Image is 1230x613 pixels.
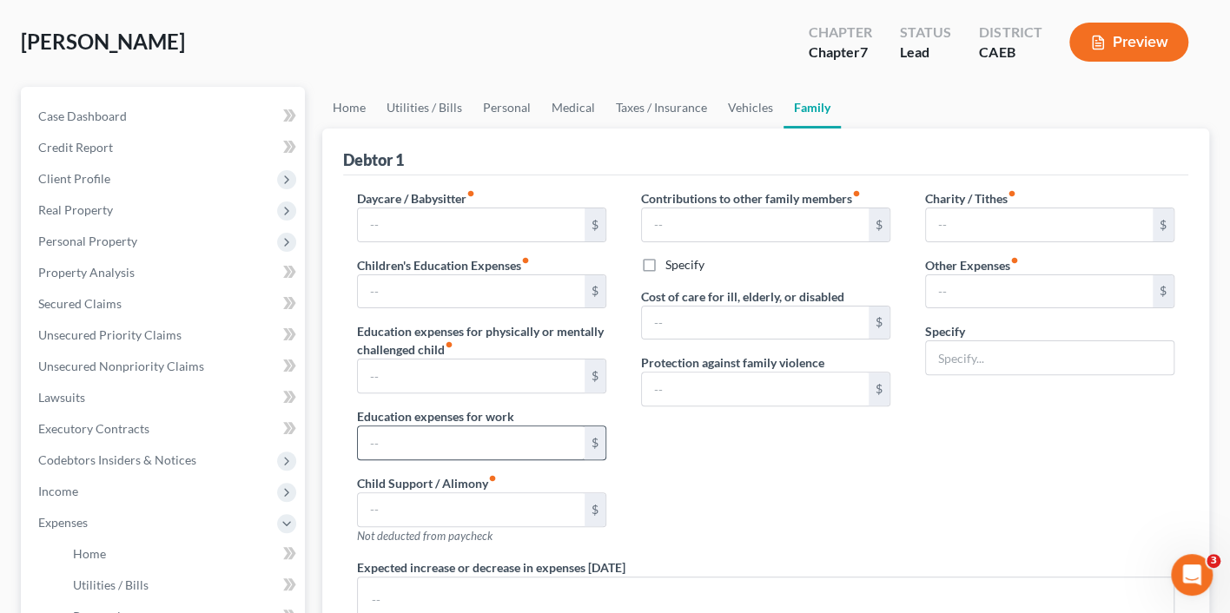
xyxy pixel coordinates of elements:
a: Lawsuits [24,382,305,413]
label: Specify [665,256,704,274]
span: [PERSON_NAME] [21,29,185,54]
label: Protection against family violence [641,353,824,372]
a: Taxes / Insurance [605,87,717,129]
span: 3 [1207,554,1220,568]
input: -- [642,208,869,241]
div: Chapter [809,43,872,63]
input: Specify... [926,341,1174,374]
span: Secured Claims [38,296,122,311]
label: Charity / Tithes [925,189,1016,208]
div: $ [869,208,889,241]
a: Executory Contracts [24,413,305,445]
div: $ [869,306,889,339]
label: Children's Education Expenses [357,256,530,274]
span: Client Profile [38,171,110,186]
label: Other Expenses [925,256,1019,274]
span: Utilities / Bills [73,577,149,592]
label: Specify [925,322,965,340]
span: Income [38,484,78,498]
i: fiber_manual_record [488,474,497,483]
span: Lawsuits [38,390,85,405]
label: Child Support / Alimony [357,474,497,492]
input: -- [358,208,585,241]
a: Case Dashboard [24,101,305,132]
span: Not deducted from paycheck [357,529,493,543]
div: $ [585,275,605,308]
a: Property Analysis [24,257,305,288]
input: -- [358,493,585,526]
div: Chapter [809,23,872,43]
div: $ [1153,208,1174,241]
div: CAEB [979,43,1042,63]
i: fiber_manual_record [1008,189,1016,198]
span: Real Property [38,202,113,217]
label: Education expenses for physically or mentally challenged child [357,322,606,359]
i: fiber_manual_record [466,189,475,198]
i: fiber_manual_record [852,189,861,198]
i: fiber_manual_record [521,256,530,265]
label: Expected increase or decrease in expenses [DATE] [357,558,625,577]
div: Lead [900,43,951,63]
a: Family [784,87,841,129]
div: Status [900,23,951,43]
a: Unsecured Nonpriority Claims [24,351,305,382]
input: -- [358,275,585,308]
span: Personal Property [38,234,137,248]
span: Home [73,546,106,561]
a: Home [59,538,305,570]
span: Credit Report [38,140,113,155]
span: Case Dashboard [38,109,127,123]
span: Expenses [38,515,88,530]
label: Contributions to other family members [641,189,861,208]
a: Unsecured Priority Claims [24,320,305,351]
input: -- [358,426,585,459]
a: Vehicles [717,87,784,129]
a: Credit Report [24,132,305,163]
label: Cost of care for ill, elderly, or disabled [641,287,844,306]
a: Utilities / Bills [376,87,473,129]
div: $ [585,493,605,526]
a: Personal [473,87,541,129]
a: Medical [541,87,605,129]
div: $ [585,359,605,392]
span: Property Analysis [38,265,135,280]
div: $ [585,426,605,459]
span: Codebtors Insiders & Notices [38,452,196,467]
input: -- [926,275,1153,308]
a: Home [322,87,376,129]
span: Unsecured Nonpriority Claims [38,359,204,373]
span: 7 [860,43,868,60]
input: -- [358,359,585,392]
i: fiber_manual_record [1010,256,1019,265]
iframe: Intercom live chat [1171,554,1213,596]
input: -- [926,208,1153,241]
span: Executory Contracts [38,421,149,436]
a: Utilities / Bills [59,570,305,601]
div: Debtor 1 [343,149,404,170]
div: $ [1153,275,1174,308]
label: Education expenses for work [357,407,514,425]
label: Daycare / Babysitter [357,189,475,208]
input: -- [642,306,869,339]
a: Secured Claims [24,288,305,320]
span: Unsecured Priority Claims [38,327,182,342]
button: Preview [1069,23,1188,62]
i: fiber_manual_record [445,340,453,349]
div: $ [585,208,605,241]
div: $ [869,372,889,405]
div: District [979,23,1042,43]
input: -- [642,372,869,405]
